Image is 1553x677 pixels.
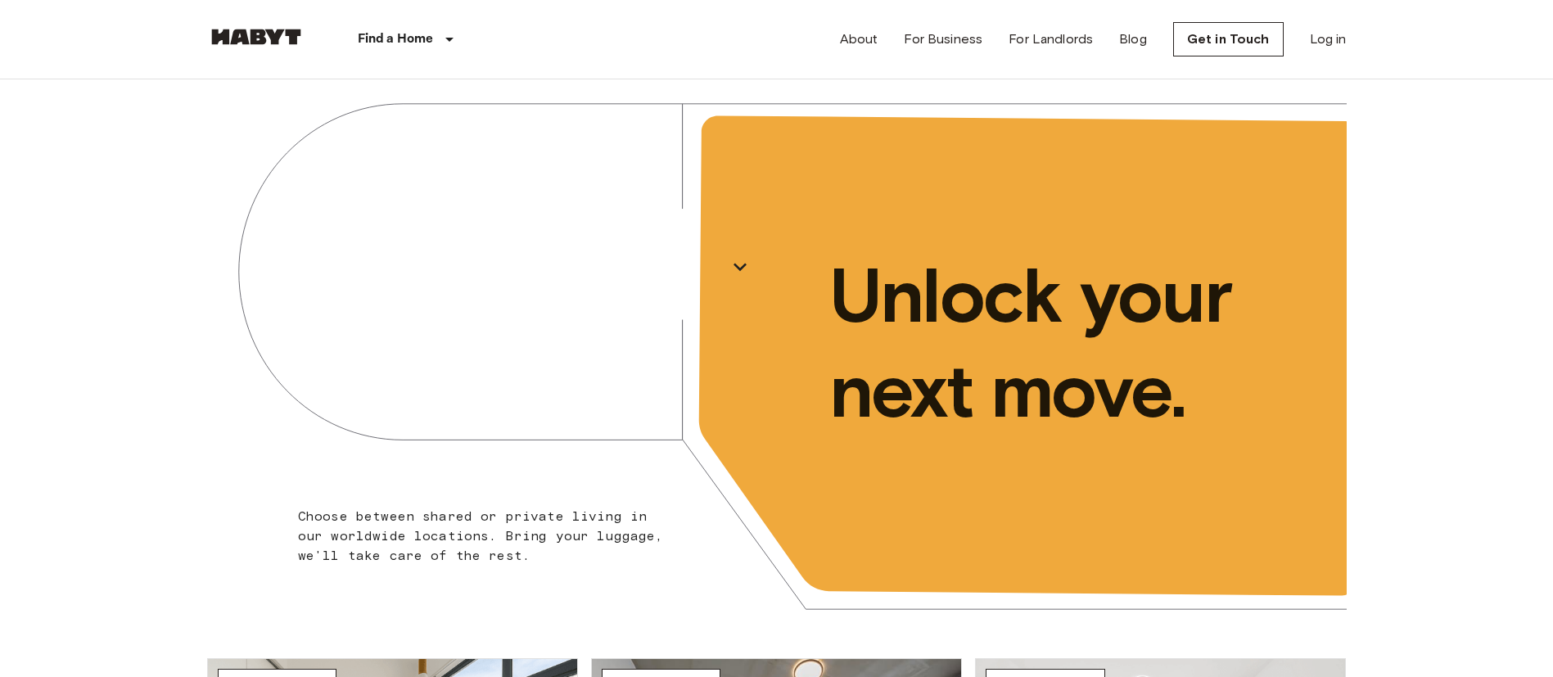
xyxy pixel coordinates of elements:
a: Get in Touch [1173,22,1284,56]
img: Habyt [207,29,305,45]
p: Choose between shared or private living in our worldwide locations. Bring your luggage, we'll tak... [298,507,674,566]
a: For Landlords [1009,29,1093,49]
p: Find a Home [358,29,434,49]
a: About [840,29,878,49]
a: Blog [1119,29,1147,49]
a: For Business [904,29,982,49]
a: Log in [1310,29,1347,49]
p: Unlock your next move. [829,248,1321,438]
